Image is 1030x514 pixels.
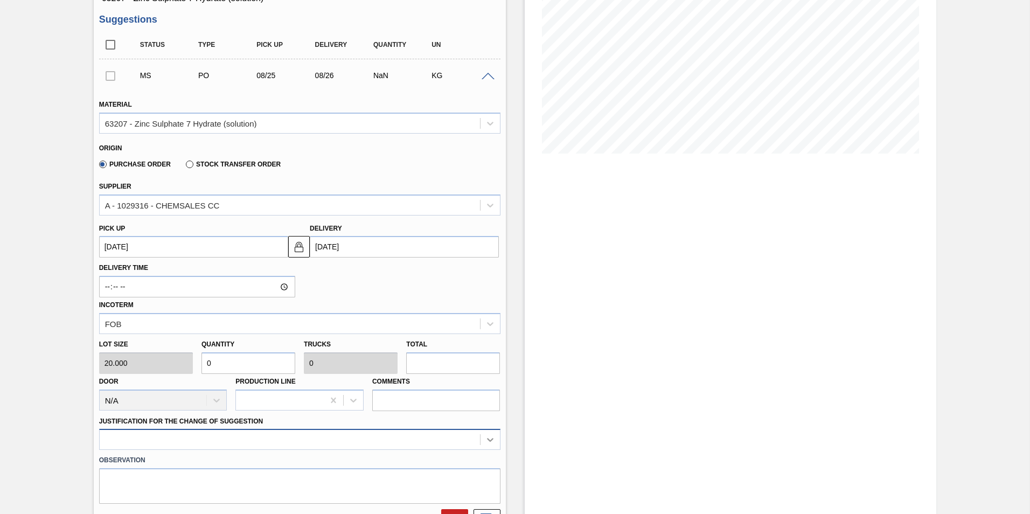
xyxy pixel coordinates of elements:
[105,319,122,328] div: FOB
[288,236,310,258] button: locked
[186,161,281,168] label: Stock Transfer Order
[196,71,261,80] div: Purchase order
[137,41,203,48] div: Status
[371,41,436,48] div: Quantity
[99,378,119,385] label: Door
[235,378,295,385] label: Production Line
[406,341,427,348] label: Total
[310,225,342,232] label: Delivery
[99,301,134,309] label: Incoterm
[99,260,295,276] label: Delivery Time
[429,41,494,48] div: UN
[312,41,378,48] div: Delivery
[99,14,500,25] h3: Suggestions
[254,41,319,48] div: Pick up
[99,161,171,168] label: Purchase Order
[371,71,436,80] div: NaN
[99,144,122,152] label: Origin
[99,418,263,425] label: Justification for the Change of Suggestion
[196,41,261,48] div: Type
[201,341,234,348] label: Quantity
[429,71,494,80] div: KG
[293,240,305,253] img: locked
[372,374,500,390] label: Comments
[99,225,126,232] label: Pick up
[99,183,131,190] label: Supplier
[105,200,220,210] div: A - 1029316 - CHEMSALES CC
[105,119,257,128] div: 63207 - Zinc Sulphate 7 Hydrate (solution)
[137,71,203,80] div: Manual Suggestion
[310,236,499,258] input: mm/dd/yyyy
[254,71,319,80] div: 08/25/2025
[312,71,378,80] div: 08/26/2025
[99,236,288,258] input: mm/dd/yyyy
[304,341,331,348] label: Trucks
[99,101,132,108] label: Material
[99,337,193,352] label: Lot size
[99,453,500,468] label: Observation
